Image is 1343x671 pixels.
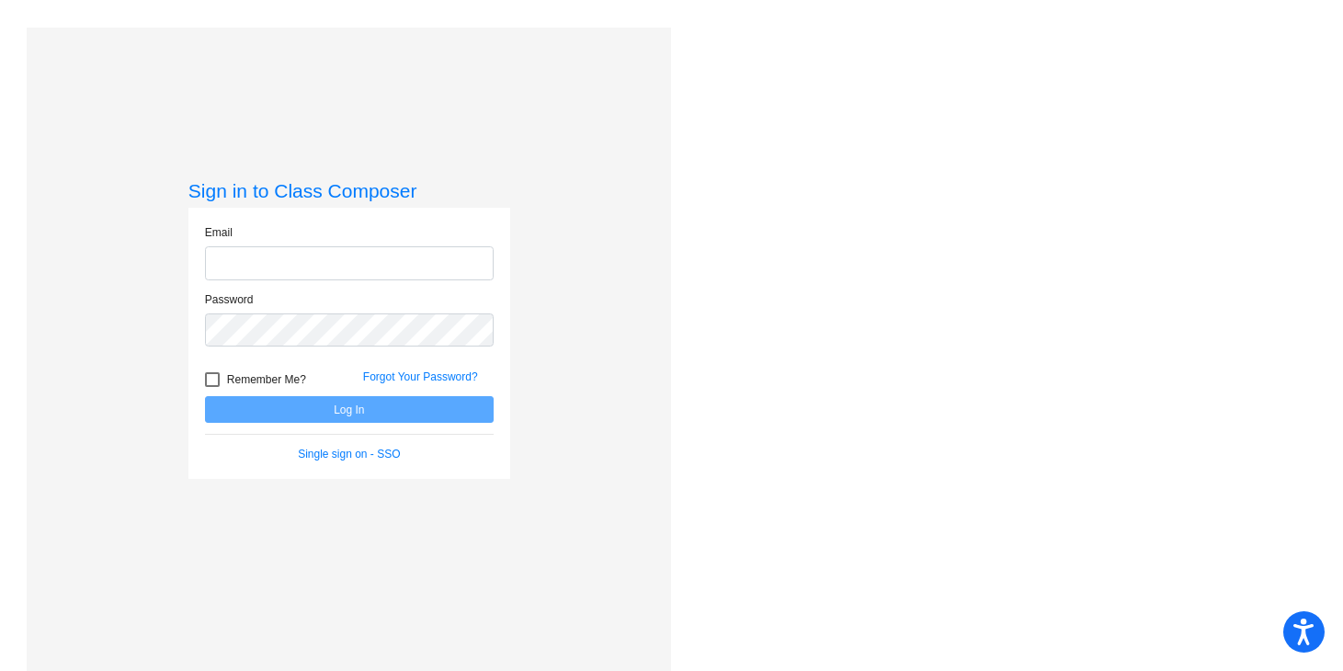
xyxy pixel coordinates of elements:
[205,291,254,308] label: Password
[227,369,306,391] span: Remember Me?
[298,448,400,461] a: Single sign on - SSO
[363,370,478,383] a: Forgot Your Password?
[188,179,510,202] h3: Sign in to Class Composer
[205,224,233,241] label: Email
[205,396,494,423] button: Log In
